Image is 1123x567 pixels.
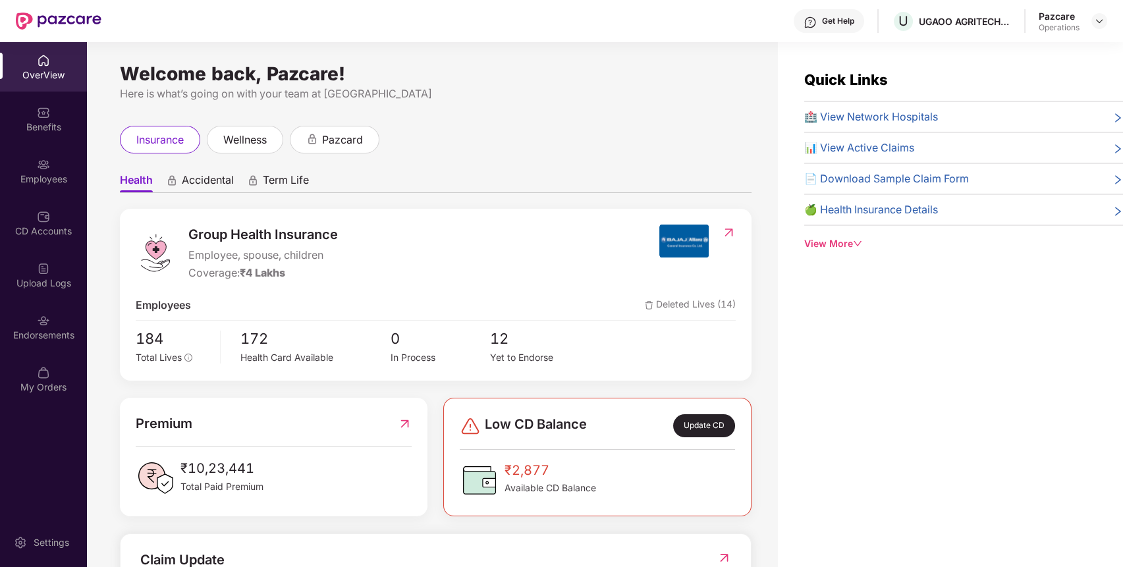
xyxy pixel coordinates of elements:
img: RedirectIcon [717,551,731,564]
span: right [1112,204,1123,218]
div: animation [247,175,259,186]
div: Settings [30,536,73,549]
span: Group Health Insurance [188,225,338,245]
img: svg+xml;base64,PHN2ZyBpZD0iSG9tZSIgeG1sbnM9Imh0dHA6Ly93d3cudzMub3JnLzIwMDAvc3ZnIiB3aWR0aD0iMjAiIG... [37,54,50,67]
span: right [1112,111,1123,125]
img: svg+xml;base64,PHN2ZyBpZD0iSGVscC0zMngzMiIgeG1sbnM9Imh0dHA6Ly93d3cudzMub3JnLzIwMDAvc3ZnIiB3aWR0aD... [804,16,817,29]
span: 🍏 Health Insurance Details [804,202,938,218]
span: Term Life [263,173,309,192]
div: Coverage: [188,265,338,281]
img: svg+xml;base64,PHN2ZyBpZD0iQ0RfQWNjb3VudHMiIGRhdGEtbmFtZT0iQ0QgQWNjb3VudHMiIHhtbG5zPSJodHRwOi8vd3... [37,210,50,223]
span: 📄 Download Sample Claim Form [804,171,969,187]
span: Quick Links [804,71,888,88]
div: animation [166,175,178,186]
span: insurance [136,132,184,148]
span: ₹4 Lakhs [240,266,285,279]
img: insurerIcon [659,225,709,257]
img: svg+xml;base64,PHN2ZyBpZD0iRHJvcGRvd24tMzJ4MzIiIHhtbG5zPSJodHRwOi8vd3d3LnczLm9yZy8yMDAwL3N2ZyIgd2... [1094,16,1105,26]
div: View More [804,236,1123,251]
span: ₹10,23,441 [180,458,263,479]
span: Total Paid Premium [180,479,263,494]
span: down [853,239,862,248]
div: animation [306,133,318,145]
span: U [898,13,908,29]
div: Operations [1039,22,1080,33]
span: Health [120,173,153,192]
span: right [1112,142,1123,156]
span: info-circle [184,354,192,362]
img: logo [136,233,175,273]
div: Get Help [822,16,854,26]
img: PaidPremiumIcon [136,458,175,498]
span: Total Lives [136,352,182,363]
div: Pazcare [1039,10,1080,22]
span: right [1112,173,1123,187]
img: svg+xml;base64,PHN2ZyBpZD0iQmVuZWZpdHMiIHhtbG5zPSJodHRwOi8vd3d3LnczLm9yZy8yMDAwL3N2ZyIgd2lkdGg9Ij... [37,106,50,119]
span: Accidental [182,173,234,192]
img: svg+xml;base64,PHN2ZyBpZD0iRW5kb3JzZW1lbnRzIiB4bWxucz0iaHR0cDovL3d3dy53My5vcmcvMjAwMC9zdmciIHdpZH... [37,314,50,327]
div: Here is what’s going on with your team at [GEOGRAPHIC_DATA] [120,86,752,102]
span: 📊 View Active Claims [804,140,914,156]
img: svg+xml;base64,PHN2ZyBpZD0iVXBsb2FkX0xvZ3MiIGRhdGEtbmFtZT0iVXBsb2FkIExvZ3MiIHhtbG5zPSJodHRwOi8vd3... [37,262,50,275]
span: Employee, spouse, children [188,247,338,263]
span: Deleted Lives (14) [645,297,736,313]
div: UGAOO AGRITECH PRIVATE LIMITED [919,15,1011,28]
span: 🏥 View Network Hospitals [804,109,938,125]
span: 12 [490,327,590,350]
div: Yet to Endorse [490,350,590,365]
div: Health Card Available [240,350,391,365]
img: RedirectIcon [398,414,412,434]
img: svg+xml;base64,PHN2ZyBpZD0iRGFuZ2VyLTMyeDMyIiB4bWxucz0iaHR0cDovL3d3dy53My5vcmcvMjAwMC9zdmciIHdpZH... [460,416,481,437]
span: Low CD Balance [485,414,587,437]
img: deleteIcon [645,301,653,310]
div: Welcome back, Pazcare! [120,68,752,79]
span: 0 [390,327,490,350]
span: pazcard [322,132,363,148]
img: RedirectIcon [722,226,736,239]
span: Premium [136,414,192,434]
img: svg+xml;base64,PHN2ZyBpZD0iRW1wbG95ZWVzIiB4bWxucz0iaHR0cDovL3d3dy53My5vcmcvMjAwMC9zdmciIHdpZHRoPS... [37,158,50,171]
img: CDBalanceIcon [460,460,499,500]
span: ₹2,877 [505,460,596,481]
span: 172 [240,327,391,350]
span: Employees [136,297,191,313]
div: Update CD [673,414,735,437]
img: svg+xml;base64,PHN2ZyBpZD0iU2V0dGluZy0yMHgyMCIgeG1sbnM9Imh0dHA6Ly93d3cudzMub3JnLzIwMDAvc3ZnIiB3aW... [14,536,27,549]
img: svg+xml;base64,PHN2ZyBpZD0iTXlfT3JkZXJzIiBkYXRhLW5hbWU9Ik15IE9yZGVycyIgeG1sbnM9Imh0dHA6Ly93d3cudz... [37,366,50,379]
div: In Process [390,350,490,365]
span: Available CD Balance [505,481,596,495]
span: wellness [223,132,267,148]
span: 184 [136,327,211,350]
img: New Pazcare Logo [16,13,101,30]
